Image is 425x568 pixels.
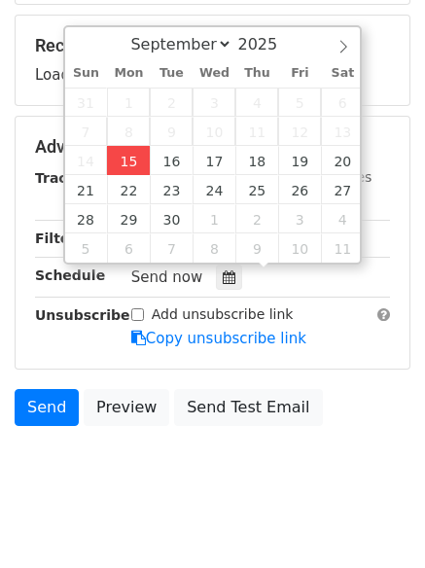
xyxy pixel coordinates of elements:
[321,117,364,146] span: September 13, 2025
[278,67,321,80] span: Fri
[193,233,235,263] span: October 8, 2025
[131,330,306,347] a: Copy unsubscribe link
[321,204,364,233] span: October 4, 2025
[150,146,193,175] span: September 16, 2025
[321,233,364,263] span: October 11, 2025
[278,117,321,146] span: September 12, 2025
[321,146,364,175] span: September 20, 2025
[235,233,278,263] span: October 9, 2025
[150,88,193,117] span: September 2, 2025
[235,146,278,175] span: September 18, 2025
[321,175,364,204] span: September 27, 2025
[278,88,321,117] span: September 5, 2025
[150,67,193,80] span: Tue
[235,67,278,80] span: Thu
[107,146,150,175] span: September 15, 2025
[193,175,235,204] span: September 24, 2025
[84,389,169,426] a: Preview
[35,35,390,56] h5: Recipients
[193,117,235,146] span: September 10, 2025
[150,175,193,204] span: September 23, 2025
[150,117,193,146] span: September 9, 2025
[65,146,108,175] span: September 14, 2025
[35,267,105,283] strong: Schedule
[107,67,150,80] span: Mon
[278,146,321,175] span: September 19, 2025
[278,204,321,233] span: October 3, 2025
[328,475,425,568] iframe: Chat Widget
[232,35,302,53] input: Year
[35,136,390,158] h5: Advanced
[65,67,108,80] span: Sun
[150,233,193,263] span: October 7, 2025
[235,175,278,204] span: September 25, 2025
[235,117,278,146] span: September 11, 2025
[107,117,150,146] span: September 8, 2025
[107,88,150,117] span: September 1, 2025
[278,175,321,204] span: September 26, 2025
[65,204,108,233] span: September 28, 2025
[65,233,108,263] span: October 5, 2025
[35,231,85,246] strong: Filters
[174,389,322,426] a: Send Test Email
[193,67,235,80] span: Wed
[107,204,150,233] span: September 29, 2025
[107,233,150,263] span: October 6, 2025
[15,389,79,426] a: Send
[235,204,278,233] span: October 2, 2025
[150,204,193,233] span: September 30, 2025
[35,307,130,323] strong: Unsubscribe
[65,117,108,146] span: September 7, 2025
[235,88,278,117] span: September 4, 2025
[321,88,364,117] span: September 6, 2025
[131,268,203,286] span: Send now
[35,35,390,86] div: Loading...
[152,304,294,325] label: Add unsubscribe link
[321,67,364,80] span: Sat
[193,146,235,175] span: September 17, 2025
[107,175,150,204] span: September 22, 2025
[65,88,108,117] span: August 31, 2025
[278,233,321,263] span: October 10, 2025
[65,175,108,204] span: September 21, 2025
[35,170,100,186] strong: Tracking
[193,204,235,233] span: October 1, 2025
[193,88,235,117] span: September 3, 2025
